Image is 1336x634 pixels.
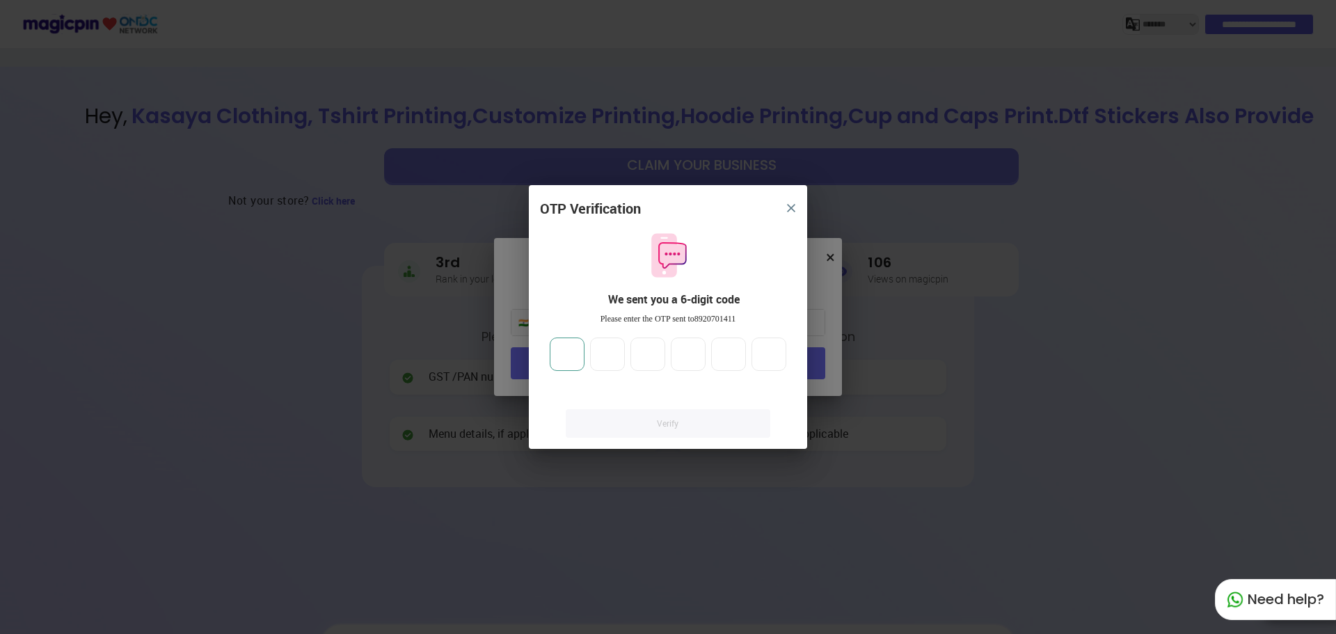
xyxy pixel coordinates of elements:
[644,232,692,279] img: otpMessageIcon.11fa9bf9.svg
[779,196,804,221] button: close
[551,292,796,308] div: We sent you a 6-digit code
[540,199,641,219] div: OTP Verification
[1227,592,1243,608] img: whatapp_green.7240e66a.svg
[787,204,795,212] img: 8zTxi7IzMsfkYqyYgBgfvSHvmzQA9juT1O3mhMgBDT8p5s20zMZ2JbefE1IEBlkXHwa7wAFxGwdILBLhkAAAAASUVORK5CYII=
[1215,579,1336,620] div: Need help?
[566,409,770,438] a: Verify
[540,313,796,325] div: Please enter the OTP sent to 8920701411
